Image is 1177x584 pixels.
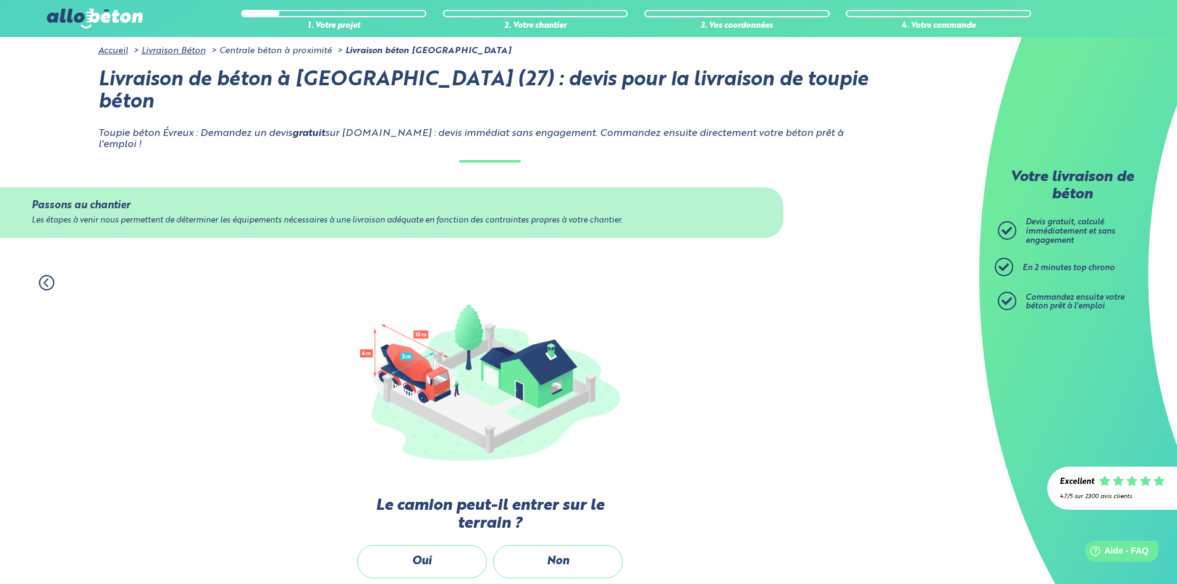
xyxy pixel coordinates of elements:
li: Centrale béton à proximité [208,46,332,56]
iframe: Help widget launcher [1067,536,1163,570]
img: allobéton [47,9,142,28]
div: 2. Votre chantier [443,22,628,31]
div: 3. Vos coordonnées [644,22,830,31]
strong: gratuit [292,129,325,138]
a: Accueil [98,46,128,55]
div: Passons au chantier [32,200,753,211]
label: Oui [357,545,487,578]
p: Toupie béton Évreux : Demandez un devis sur [DOMAIN_NAME] : devis immédiat sans engagement. Comma... [98,128,882,151]
li: Livraison béton [GEOGRAPHIC_DATA] [334,46,511,56]
a: Livraison Béton [141,46,206,55]
div: Les étapes à venir nous permettent de déterminer les équipements nécessaires à une livraison adéq... [32,216,753,226]
div: 4. Votre commande [846,22,1031,31]
h1: Livraison de béton à [GEOGRAPHIC_DATA] (27) : devis pour la livraison de toupie béton [98,69,882,115]
label: Le camion peut-il entrer sur le terrain ? [354,497,626,533]
label: Non [493,545,623,578]
div: 1. Votre projet [241,22,426,31]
